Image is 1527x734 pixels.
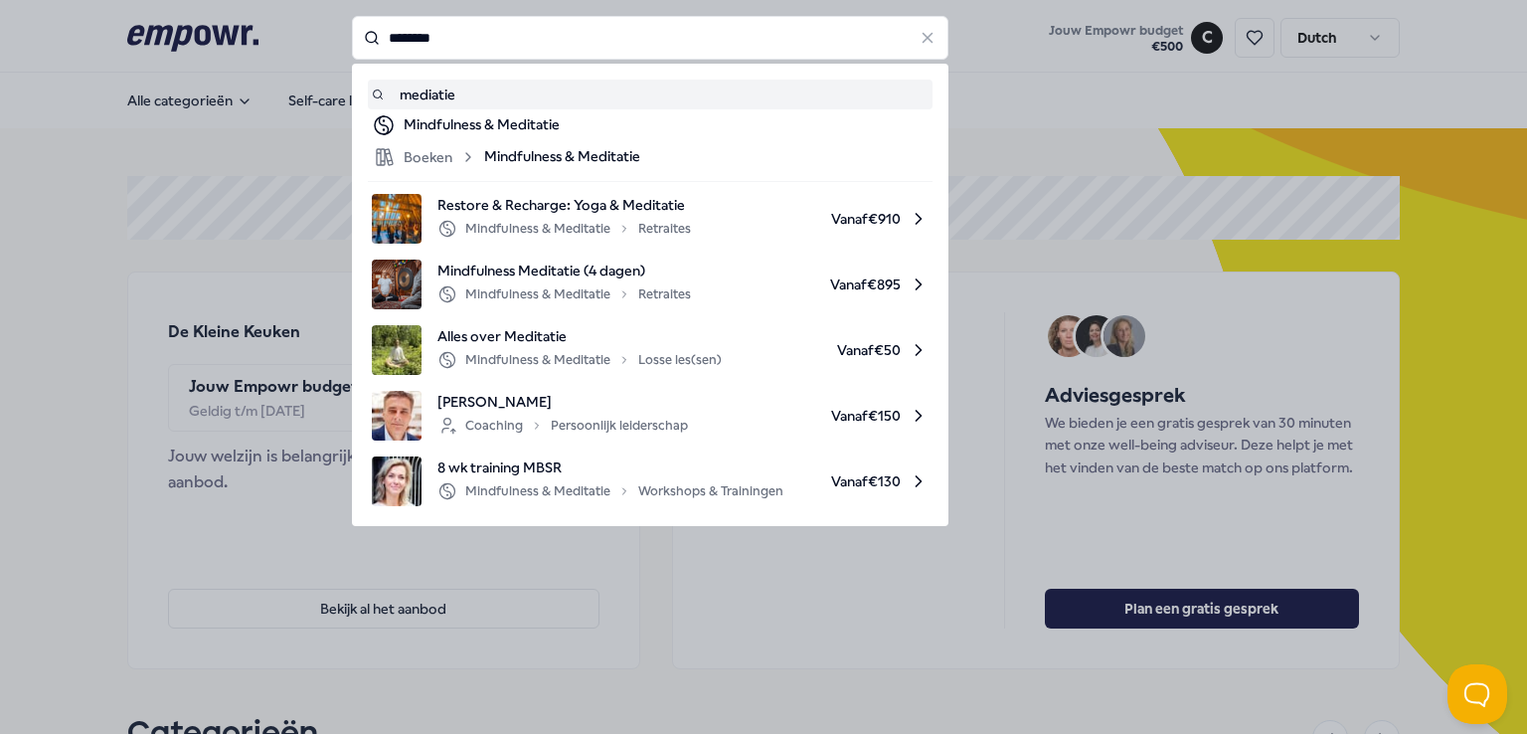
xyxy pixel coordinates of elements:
[437,457,783,478] span: 8 wk training MBSR
[437,217,691,241] div: Mindfulness & Meditatie Retraites
[372,325,422,375] img: product image
[707,260,929,309] span: Vanaf € 895
[372,457,422,506] img: product image
[372,194,929,244] a: product imageRestore & Recharge: Yoga & MeditatieMindfulness & MeditatieRetraitesVanaf€910
[372,84,929,105] a: mediatie
[437,194,691,216] span: Restore & Recharge: Yoga & Meditatie
[404,113,929,137] div: Mindfulness & Meditatie
[372,457,929,506] a: product image8 wk training MBSRMindfulness & MeditatieWorkshops & TrainingenVanaf€130
[372,145,476,169] div: Boeken
[799,457,929,506] span: Vanaf € 130
[437,260,691,281] span: Mindfulness Meditatie (4 dagen)
[372,391,422,441] img: product image
[437,325,722,347] span: Alles over Meditatie
[437,348,722,372] div: Mindfulness & Meditatie Losse les(sen)
[704,391,929,441] span: Vanaf € 150
[437,414,688,438] div: Coaching Persoonlijk leiderschap
[484,145,640,169] span: Mindfulness & Meditatie
[372,260,422,309] img: product image
[372,145,929,169] a: BoekenMindfulness & Meditatie
[372,260,929,309] a: product imageMindfulness Meditatie (4 dagen)Mindfulness & MeditatieRetraitesVanaf€895
[1447,664,1507,724] iframe: Help Scout Beacon - Open
[372,113,929,137] a: Mindfulness & Meditatie
[372,391,929,441] a: product image[PERSON_NAME]CoachingPersoonlijk leiderschapVanaf€150
[437,282,691,306] div: Mindfulness & Meditatie Retraites
[437,479,783,503] div: Mindfulness & Meditatie Workshops & Trainingen
[707,194,929,244] span: Vanaf € 910
[352,16,948,60] input: Search for products, categories or subcategories
[738,325,929,375] span: Vanaf € 50
[372,194,422,244] img: product image
[437,391,688,413] span: [PERSON_NAME]
[372,325,929,375] a: product imageAlles over MeditatieMindfulness & MeditatieLosse les(sen)Vanaf€50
